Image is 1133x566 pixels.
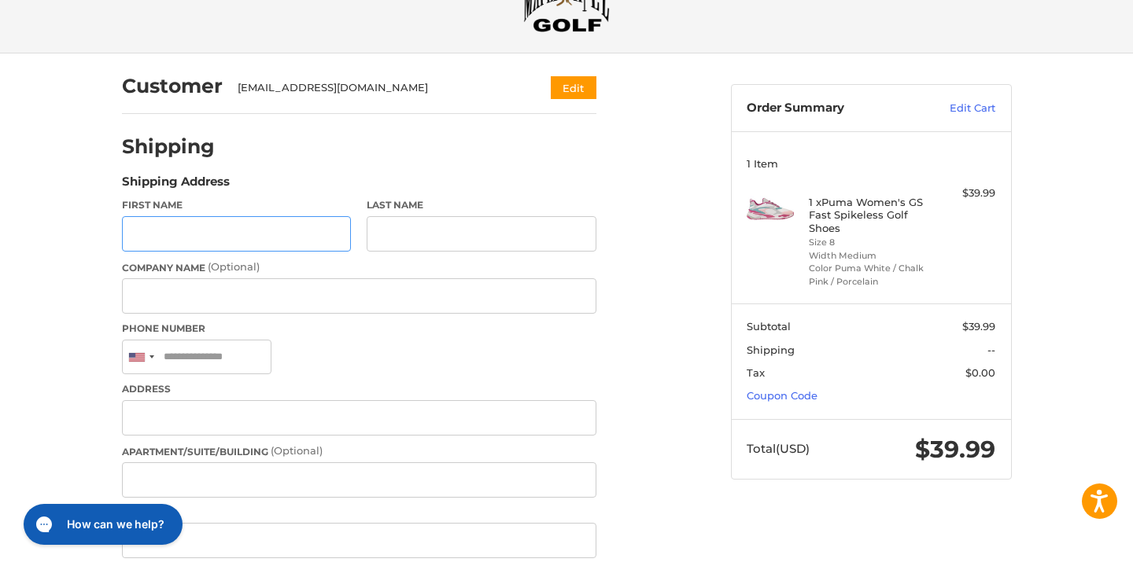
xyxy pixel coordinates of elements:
[747,101,916,116] h3: Order Summary
[747,157,995,170] h3: 1 Item
[987,344,995,356] span: --
[747,366,765,379] span: Tax
[122,505,596,520] label: City
[238,80,520,96] div: [EMAIL_ADDRESS][DOMAIN_NAME]
[809,262,929,288] li: Color Puma White / Chalk Pink / Porcelain
[962,320,995,333] span: $39.99
[16,498,187,550] iframe: Gorgias live chat messenger
[747,389,817,402] a: Coupon Code
[916,101,995,116] a: Edit Cart
[367,198,596,212] label: Last Name
[1003,524,1133,566] iframe: Google Customer Reviews
[123,340,159,374] div: United States: +1
[551,76,596,99] button: Edit
[122,134,215,159] h2: Shipping
[271,444,323,457] small: (Optional)
[809,196,929,234] h4: 1 x Puma Women's GS Fast Spikeless Golf Shoes
[122,259,596,275] label: Company Name
[122,322,596,336] label: Phone Number
[747,320,791,333] span: Subtotal
[809,236,929,249] li: Size 8
[747,344,795,356] span: Shipping
[747,441,810,456] span: Total (USD)
[122,198,352,212] label: First Name
[208,260,260,273] small: (Optional)
[122,443,596,459] label: Apartment/Suite/Building
[933,186,995,201] div: $39.99
[809,249,929,263] li: Width Medium
[915,435,995,464] span: $39.99
[122,74,223,98] h2: Customer
[122,173,230,198] legend: Shipping Address
[122,382,596,396] label: Address
[965,366,995,379] span: $0.00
